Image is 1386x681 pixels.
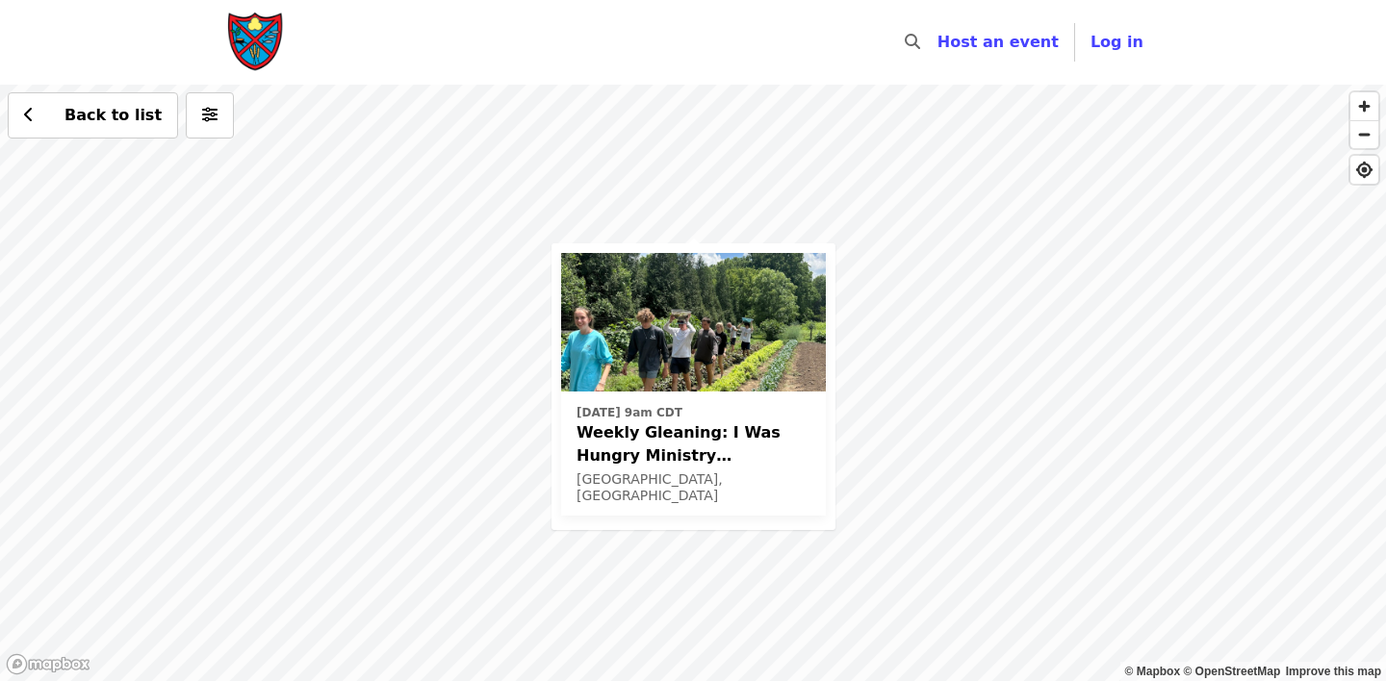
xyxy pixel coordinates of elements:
[577,471,810,504] div: [GEOGRAPHIC_DATA], [GEOGRAPHIC_DATA]
[1350,120,1378,148] button: Zoom Out
[561,253,826,391] img: Weekly Gleaning: I Was Hungry Ministry (Antioch, TN) organized by Society of St. Andrew
[937,33,1059,51] a: Host an event
[1350,156,1378,184] button: Find My Location
[227,12,285,73] img: Society of St. Andrew - Home
[186,92,234,139] button: More filters (0 selected)
[905,33,920,51] i: search icon
[1286,665,1381,678] a: Map feedback
[1350,92,1378,120] button: Zoom In
[577,421,810,467] span: Weekly Gleaning: I Was Hungry Ministry ([GEOGRAPHIC_DATA], [GEOGRAPHIC_DATA])
[577,404,682,421] time: [DATE] 9am CDT
[1125,665,1181,678] a: Mapbox
[1183,665,1280,678] a: OpenStreetMap
[64,106,162,124] span: Back to list
[24,106,34,124] i: chevron-left icon
[1075,23,1159,62] button: Log in
[561,253,826,516] a: See details for "Weekly Gleaning: I Was Hungry Ministry (Antioch, TN)"
[6,653,90,675] a: Mapbox logo
[1091,33,1143,51] span: Log in
[202,106,218,124] i: sliders-h icon
[932,19,947,65] input: Search
[8,92,178,139] button: Back to list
